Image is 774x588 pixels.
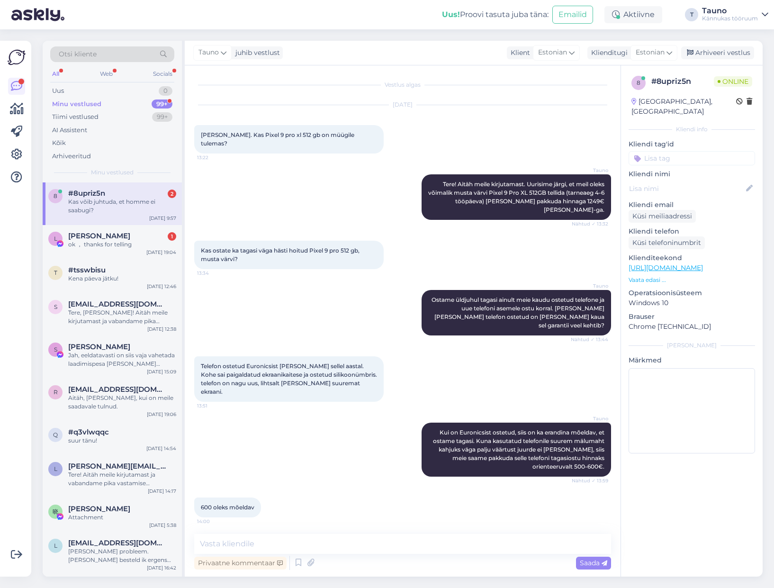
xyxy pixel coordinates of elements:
span: Minu vestlused [91,168,134,177]
span: 晓 [53,508,58,515]
span: 8 [637,79,640,86]
div: Attachment [68,513,176,522]
span: le.verkamman@solcon.nl [68,539,167,547]
span: 600 oleks mõeldav [201,504,254,511]
div: Kliendi info [629,125,755,134]
div: 99+ [152,100,172,109]
div: Aitäh, [PERSON_NAME], kui on meile saadavale tulnud. [68,394,176,411]
div: [DATE] 19:04 [146,249,176,256]
p: Kliendi tag'id [629,139,755,149]
div: [DATE] 12:46 [147,283,176,290]
div: [DATE] 14:17 [148,488,176,495]
p: Kliendi nimi [629,169,755,179]
div: Web [98,68,115,80]
span: 13:22 [197,154,233,161]
p: Windows 10 [629,298,755,308]
span: L [54,235,57,242]
div: Tiimi vestlused [52,112,99,122]
div: [DATE] 12:38 [147,326,176,333]
span: #8upriz5n [68,189,105,198]
div: juhib vestlust [232,48,280,58]
input: Lisa tag [629,151,755,165]
span: Kui on Euronicsist ostetud, siis on ka erandina mõeldav, et ostame tagasi. Kuna kasutatud telefon... [433,429,606,470]
span: 13:51 [197,402,233,409]
span: lauri.kummel@gmail.com [68,462,167,470]
div: Uus [52,86,64,96]
div: ok ， thanks for telling [68,240,176,249]
span: 8 [54,192,57,199]
span: Telefon ostetud Euronicsist [PERSON_NAME] sellel aastal. Kohe sai paigaldatud ekraanikaitese ja o... [201,362,378,395]
div: Kena päeva jätku! [68,274,176,283]
div: Klienditugi [587,48,628,58]
p: Operatsioonisüsteem [629,288,755,298]
div: # 8upriz5n [651,76,714,87]
span: Ostame üldjuhul tagasi ainult meie kaudu ostetud telefone ja uue telefoni asemele ostu korral. [P... [432,296,606,329]
p: Klienditeekond [629,253,755,263]
span: #tsswbisu [68,266,106,274]
span: Nähtud ✓ 13:59 [572,477,608,484]
p: Vaata edasi ... [629,276,755,284]
span: 晓辉 胡 [68,505,130,513]
span: r [54,389,58,396]
span: reimu.saaremaa@gmail.com [68,385,167,394]
div: Vestlus algas [194,81,611,89]
div: Kännukas tööruum [702,15,758,22]
span: S [54,346,57,353]
div: Küsi telefoninumbrit [629,236,705,249]
div: [DATE] 15:09 [147,368,176,375]
span: #q3vlwqqc [68,428,109,436]
span: [PERSON_NAME]. Kas Pixel 9 pro xl 512 gb on müügile tulemas? [201,131,356,147]
p: Kliendi email [629,200,755,210]
div: Jah, eeldatavasti on siis vaja vahetada laadimispesa [PERSON_NAME] maksumus 99€. [68,351,176,368]
span: Estonian [636,47,665,58]
div: Tauno [702,7,758,15]
div: Klient [507,48,530,58]
a: TaunoKännukas tööruum [702,7,768,22]
span: sandersepp90@gmail.com [68,300,167,308]
span: q [53,431,58,438]
span: Otsi kliente [59,49,97,59]
div: [PERSON_NAME] [629,341,755,350]
div: 99+ [152,112,172,122]
span: Estonian [538,47,567,58]
button: Emailid [552,6,593,24]
div: 0 [159,86,172,96]
span: Sten Juhanson [68,343,130,351]
span: Online [714,76,752,87]
div: [PERSON_NAME] probleem. [PERSON_NAME] besteld ik ergens anders, als dat beter is. Het moet ook ni... [68,547,176,564]
span: t [54,269,57,276]
div: 2 [168,190,176,198]
div: [DATE] 9:57 [149,215,176,222]
span: Tere! Aitäh meile kirjutamast. Uurisime järgi, et meil oleks võimalik musta värvi Pixel 9 Pro XL ... [428,181,606,213]
b: Uus! [442,10,460,19]
div: [GEOGRAPHIC_DATA], [GEOGRAPHIC_DATA] [631,97,736,117]
span: Tauno [573,282,608,289]
span: s [54,303,57,310]
span: 14:00 [197,518,233,525]
a: [URL][DOMAIN_NAME] [629,263,703,272]
span: l [54,542,57,549]
div: [DATE] [194,100,611,109]
div: Proovi tasuta juba täna: [442,9,549,20]
div: Privaatne kommentaar [194,557,287,570]
div: Minu vestlused [52,100,101,109]
span: l [54,465,57,472]
div: Kõik [52,138,66,148]
span: Nähtud ✓ 13:44 [571,336,608,343]
span: 13:34 [197,270,233,277]
div: Aktiivne [604,6,662,23]
p: Kliendi telefon [629,226,755,236]
div: Arhiveeritud [52,152,91,161]
div: Arhiveeri vestlus [681,46,754,59]
div: [DATE] 16:42 [147,564,176,571]
span: Tauno [198,47,219,58]
span: Kas ostate ka tagasi väga hästi hoitud Pixel 9 pro 512 gb, musta värvi? [201,247,361,262]
div: [DATE] 5:38 [149,522,176,529]
span: Saada [580,559,607,567]
div: T [685,8,698,21]
div: Socials [151,68,174,80]
div: Küsi meiliaadressi [629,210,696,223]
div: [DATE] 19:06 [147,411,176,418]
img: Askly Logo [8,48,26,66]
input: Lisa nimi [629,183,744,194]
